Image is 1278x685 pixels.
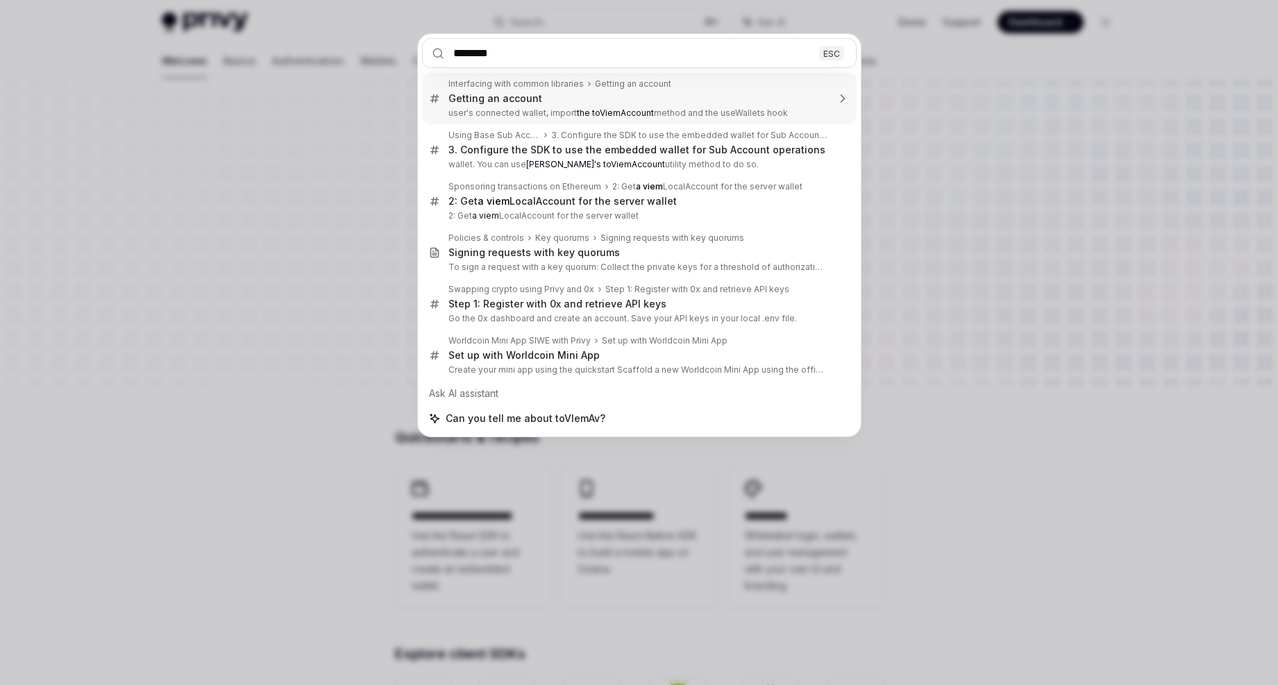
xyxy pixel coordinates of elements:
[448,144,825,156] div: 3. Configure the SDK to use the embedded wallet for Sub Account operations
[448,130,540,141] div: Using Base Sub Accounts
[472,210,499,221] b: a viem
[478,195,510,207] b: a viem
[448,262,827,273] p: To sign a request with a key quorum: Collect the private keys for a threshold of authorization keys
[422,381,857,406] div: Ask AI assistant
[577,108,654,118] b: the toViemAccount
[551,130,827,141] div: 3. Configure the SDK to use the embedded wallet for Sub Account operations
[448,335,591,346] div: Worldcoin Mini App SIWE with Privy
[446,412,605,425] span: Can you tell me about toVIemAv?
[448,92,542,105] div: Getting an account
[448,298,666,310] div: Step 1: Register with 0x and retrieve API keys
[612,181,802,192] div: 2: Get LocalAccount for the server wallet
[448,78,584,90] div: Interfacing with common libraries
[448,108,827,119] p: user's connected wallet, import method and the useWallets hook
[535,232,589,244] div: Key quorums
[448,195,677,208] div: 2: Get LocalAccount for the server wallet
[448,284,594,295] div: Swapping crypto using Privy and 0x
[526,159,665,169] b: [PERSON_NAME]'s toViemAccount
[595,78,671,90] div: Getting an account
[819,46,844,60] div: ESC
[448,232,524,244] div: Policies & controls
[448,349,600,362] div: Set up with Worldcoin Mini App
[448,210,827,221] p: 2: Get LocalAccount for the server wallet
[636,181,663,192] b: a viem
[448,246,620,259] div: Signing requests with key quorums
[448,313,827,324] p: Go the 0x dashboard and create an account. Save your API keys in your local .env file.
[600,232,744,244] div: Signing requests with key quorums
[605,284,789,295] div: Step 1: Register with 0x and retrieve API keys
[448,364,827,375] p: Create your mini app using the quickstart Scaffold a new Worldcoin Mini App using the official templ
[448,159,827,170] p: wallet. You can use utility method to do so.
[448,181,601,192] div: Sponsoring transactions on Ethereum
[602,335,728,346] div: Set up with Worldcoin Mini App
